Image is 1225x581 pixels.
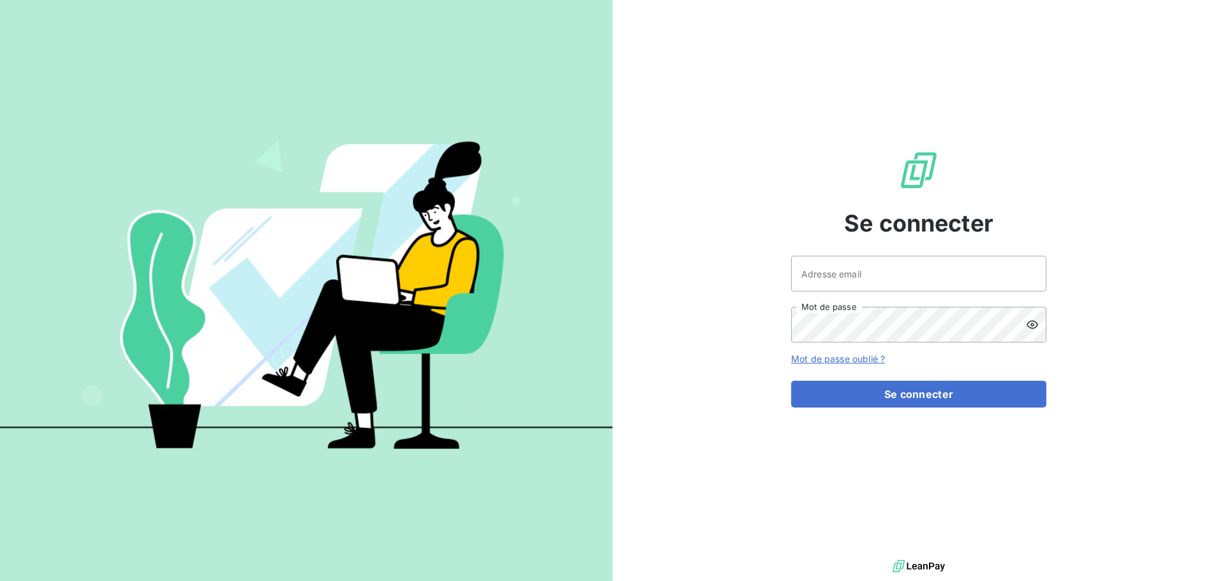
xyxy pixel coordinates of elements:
span: Se connecter [844,206,993,240]
a: Mot de passe oublié ? [791,353,885,364]
img: logo [893,557,945,576]
input: placeholder [791,256,1046,291]
button: Se connecter [791,381,1046,408]
img: Logo LeanPay [898,150,939,191]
